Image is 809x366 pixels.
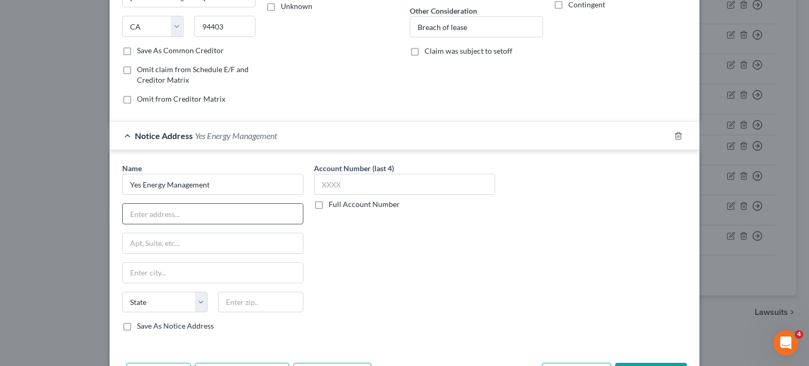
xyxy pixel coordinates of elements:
input: Enter address... [123,204,303,224]
input: Enter city... [123,263,303,283]
span: Notice Address [135,131,193,141]
span: Omit from Creditor Matrix [137,94,225,103]
label: Other Consideration [410,5,477,16]
span: Name [122,164,142,173]
input: Enter zip... [194,16,256,37]
input: Specify... [410,17,542,37]
input: XXXX [314,174,495,195]
span: Yes Energy Management [195,131,277,141]
span: Claim was subject to setoff [425,46,512,55]
label: Unknown [281,1,312,12]
input: Search by name... [122,174,303,195]
label: Save As Notice Address [137,321,214,331]
label: Full Account Number [329,199,400,210]
span: 4 [795,330,803,339]
label: Save As Common Creditor [137,45,224,56]
span: Omit claim from Schedule E/F and Creditor Matrix [137,65,249,84]
input: Enter zip.. [218,292,303,313]
iframe: Intercom live chat [773,330,798,355]
input: Apt, Suite, etc... [123,233,303,253]
label: Account Number (last 4) [314,163,394,174]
